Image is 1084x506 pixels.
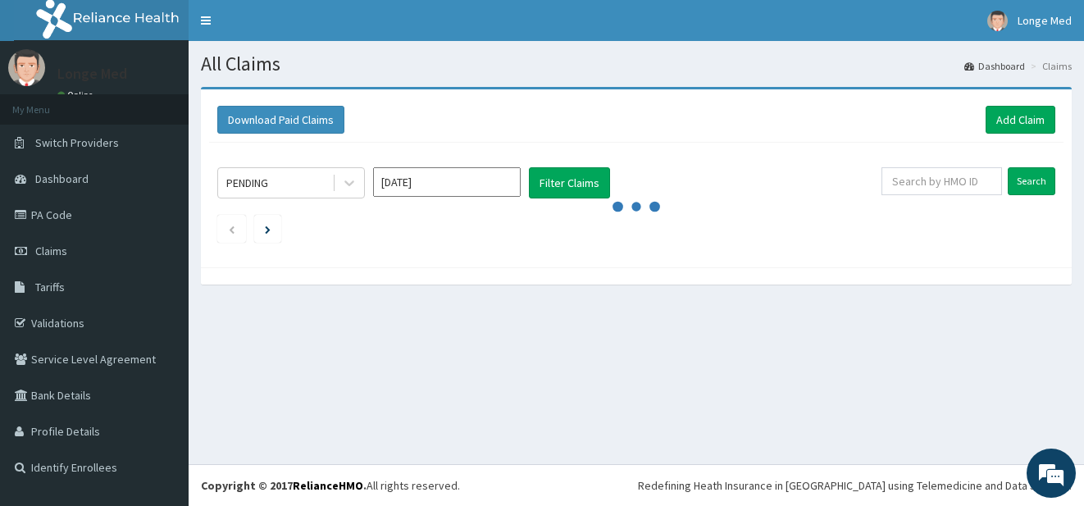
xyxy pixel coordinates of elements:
span: Longe Med [1018,13,1072,28]
a: Next page [265,221,271,236]
div: Redefining Heath Insurance in [GEOGRAPHIC_DATA] using Telemedicine and Data Science! [638,477,1072,494]
div: PENDING [226,175,268,191]
h1: All Claims [201,53,1072,75]
a: Dashboard [964,59,1025,73]
input: Search [1008,167,1055,195]
button: Download Paid Claims [217,106,344,134]
input: Select Month and Year [373,167,521,197]
span: Switch Providers [35,135,119,150]
button: Filter Claims [529,167,610,198]
svg: audio-loading [612,182,661,231]
footer: All rights reserved. [189,464,1084,506]
span: Dashboard [35,171,89,186]
a: RelianceHMO [293,478,363,493]
img: User Image [8,49,45,86]
strong: Copyright © 2017 . [201,478,367,493]
img: User Image [987,11,1008,31]
p: Longe Med [57,66,127,81]
a: Previous page [228,221,235,236]
span: Claims [35,244,67,258]
a: Online [57,89,97,101]
span: Tariffs [35,280,65,294]
input: Search by HMO ID [881,167,1002,195]
li: Claims [1027,59,1072,73]
a: Add Claim [986,106,1055,134]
